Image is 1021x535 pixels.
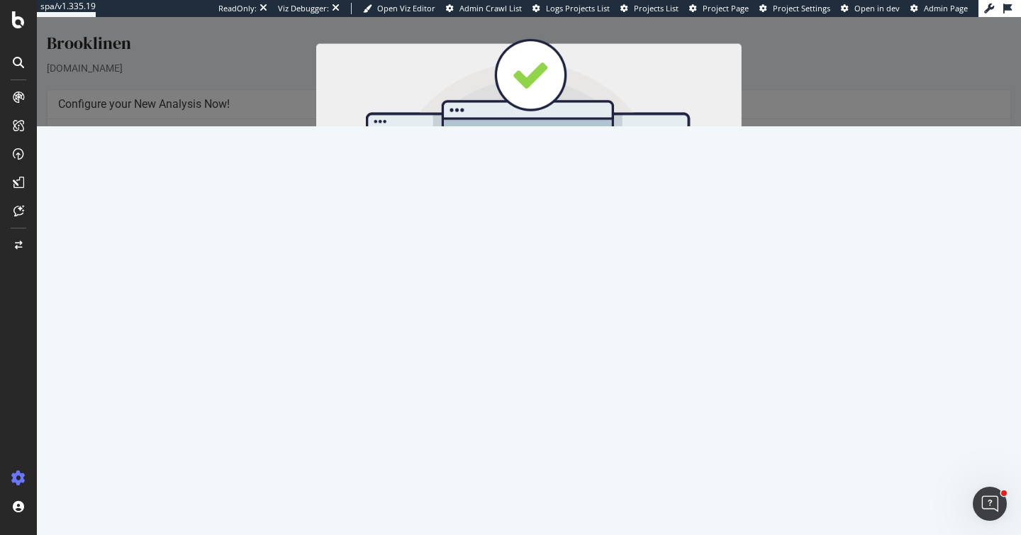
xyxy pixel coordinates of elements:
a: Admin Page [910,3,968,14]
span: Project Settings [773,3,830,13]
a: Admin Crawl List [446,3,522,14]
span: Open in dev [854,3,900,13]
a: Projects List [620,3,679,14]
a: Project Page [689,3,749,14]
span: Open Viz Editor [377,3,435,13]
span: Project Page [703,3,749,13]
iframe: Intercom live chat [973,487,1007,521]
span: Admin Page [924,3,968,13]
a: Logs Projects List [532,3,610,14]
span: Logs Projects List [546,3,610,13]
a: Open in dev [841,3,900,14]
span: Projects List [634,3,679,13]
span: Admin Crawl List [459,3,522,13]
a: Project Settings [759,3,830,14]
div: ReadOnly: [218,3,257,14]
div: Viz Debugger: [278,3,329,14]
img: You're all set! [279,21,705,165]
a: Open Viz Editor [363,3,435,14]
